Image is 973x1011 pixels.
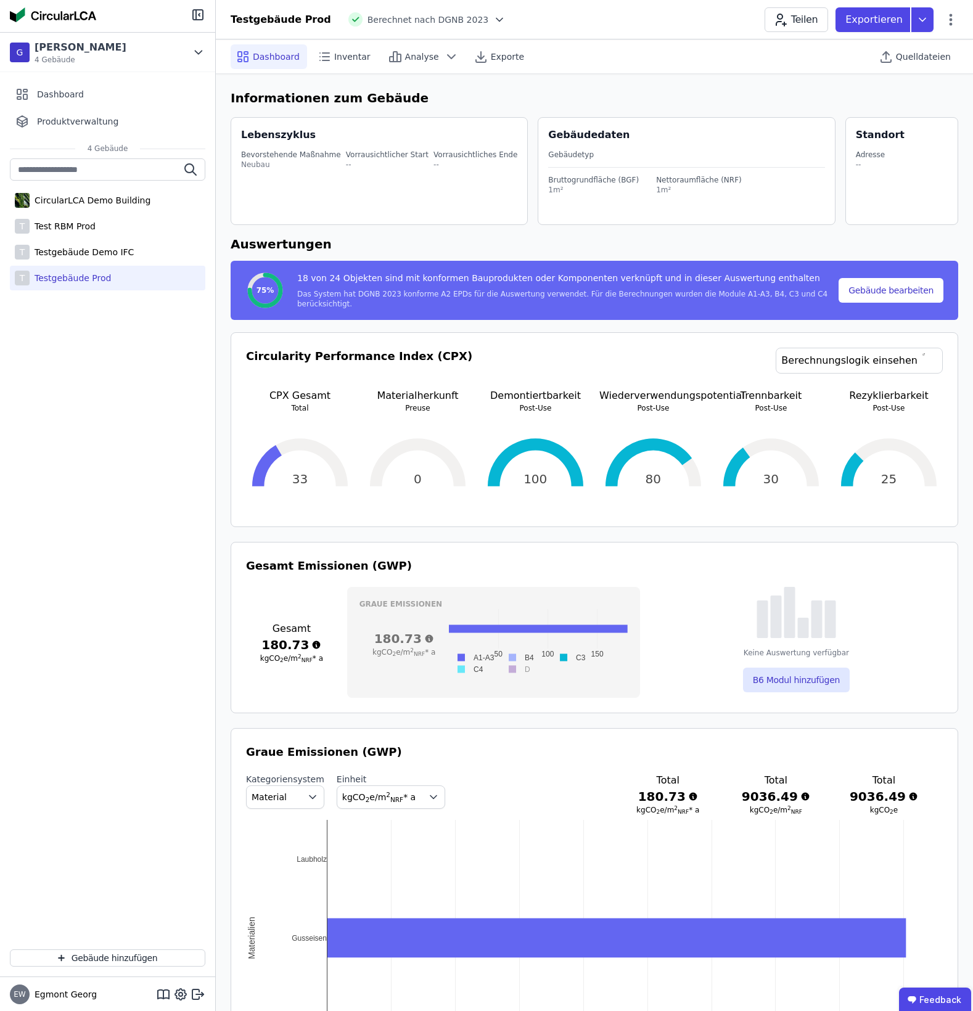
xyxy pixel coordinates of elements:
div: Test RBM Prod [30,220,96,232]
sub: NRF [414,651,425,657]
div: Vorrausichtlicher Start [346,150,429,160]
sub: 2 [280,657,284,663]
label: Einheit [337,773,445,785]
h3: Gesamt Emissionen (GWP) [246,557,943,575]
div: [PERSON_NAME] [35,40,126,55]
span: kgCO e/m [750,806,802,814]
div: 1m² [548,185,639,195]
span: kgCO e/m * a [342,792,416,802]
div: Keine Auswertung verfügbar [744,648,849,658]
h3: 180.73 [246,636,337,653]
div: -- [856,160,885,170]
div: Testgebäude Demo IFC [30,246,134,258]
img: empty-state [757,587,836,638]
span: Analyse [405,51,439,63]
sub: 2 [392,651,396,657]
sup: 2 [787,805,791,811]
p: Materialherkunft [364,388,472,403]
p: Post-Use [717,403,825,413]
span: kgCO e/m * a [260,654,323,663]
span: Produktverwaltung [37,115,118,128]
div: Vorrausichtliches Ende [433,150,517,160]
h3: Gesamt [246,621,337,636]
div: Bevorstehende Maßnahme [241,150,341,160]
h3: Total [850,773,918,788]
div: Gebäudedaten [548,128,834,142]
span: kgCO e/m * a [372,648,435,657]
div: Testgebäude Prod [231,12,331,27]
sup: 2 [410,647,414,653]
div: CircularLCA Demo Building [30,194,150,207]
sub: NRF [302,657,313,663]
label: Kategoriensystem [246,773,324,785]
div: Testgebäude Prod [30,272,111,284]
button: Material [246,785,324,809]
a: Berechnungslogik einsehen [776,348,943,374]
span: Berechnet nach DGNB 2023 [367,14,489,26]
button: Gebäude hinzufügen [10,949,205,967]
p: Post-Use [599,403,707,413]
sub: 2 [656,809,660,815]
div: T [15,219,30,234]
h3: Total [742,773,810,788]
span: 4 Gebäude [35,55,126,65]
sup: 2 [386,791,390,798]
button: Gebäude bearbeiten [839,278,943,303]
span: Material [252,791,287,803]
sup: 2 [298,653,302,660]
h3: 9036.49 [742,788,810,805]
div: Nettoraumfläche (NRF) [656,175,742,185]
sub: NRF [678,809,689,815]
div: T [15,245,30,260]
p: Wiederverwendungspotential [599,388,707,403]
span: 4 Gebäude [75,144,141,153]
sub: 2 [890,809,893,815]
div: -- [346,160,429,170]
h3: Graue Emissionen [359,599,628,609]
sub: NRF [791,809,802,815]
button: B6 Modul hinzufügen [743,668,850,692]
p: Preuse [364,403,472,413]
p: Demontiertbarkeit [482,388,589,403]
div: Standort [856,128,905,142]
p: Total [246,403,354,413]
span: kgCO e [870,806,898,814]
p: Rezyklierbarkeit [835,388,943,403]
h3: Total [634,773,702,788]
div: Neubau [241,160,341,170]
span: Dashboard [37,88,84,100]
button: Teilen [765,7,828,32]
div: 18 von 24 Objekten sind mit konformen Bauprodukten oder Komponenten verknüpft und in dieser Auswe... [297,272,836,289]
h3: 9036.49 [850,788,918,805]
h3: Circularity Performance Index (CPX) [246,348,472,388]
span: Quelldateien [896,51,951,63]
h3: 180.73 [634,788,702,805]
span: Dashboard [253,51,300,63]
p: CPX Gesamt [246,388,354,403]
div: Adresse [856,150,885,160]
div: Gebäudetyp [548,150,824,160]
div: -- [433,160,517,170]
div: T [15,271,30,285]
div: Das System hat DGNB 2023 konforme A2 EPDs für die Auswertung verwendet. Für die Berechnungen wurd... [297,289,836,309]
span: Egmont Georg [30,988,97,1001]
h3: 180.73 [359,630,449,647]
sub: NRF [390,796,403,803]
div: G [10,43,30,62]
sub: 2 [366,796,370,803]
span: Exporte [491,51,524,63]
p: Post-Use [835,403,943,413]
h3: Graue Emissionen (GWP) [246,743,943,761]
span: EW [14,991,25,998]
div: 1m² [656,185,742,195]
img: Concular [10,7,96,22]
p: Post-Use [482,403,589,413]
p: Trennbarkeit [717,388,825,403]
sub: 2 [770,809,773,815]
span: kgCO e/m * a [636,806,699,814]
img: CircularLCA Demo Building [15,190,30,210]
sup: 2 [674,805,678,811]
button: kgCO2e/m2NRF* a [337,785,445,809]
h6: Informationen zum Gebäude [231,89,958,107]
div: Bruttogrundfläche (BGF) [548,175,639,185]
